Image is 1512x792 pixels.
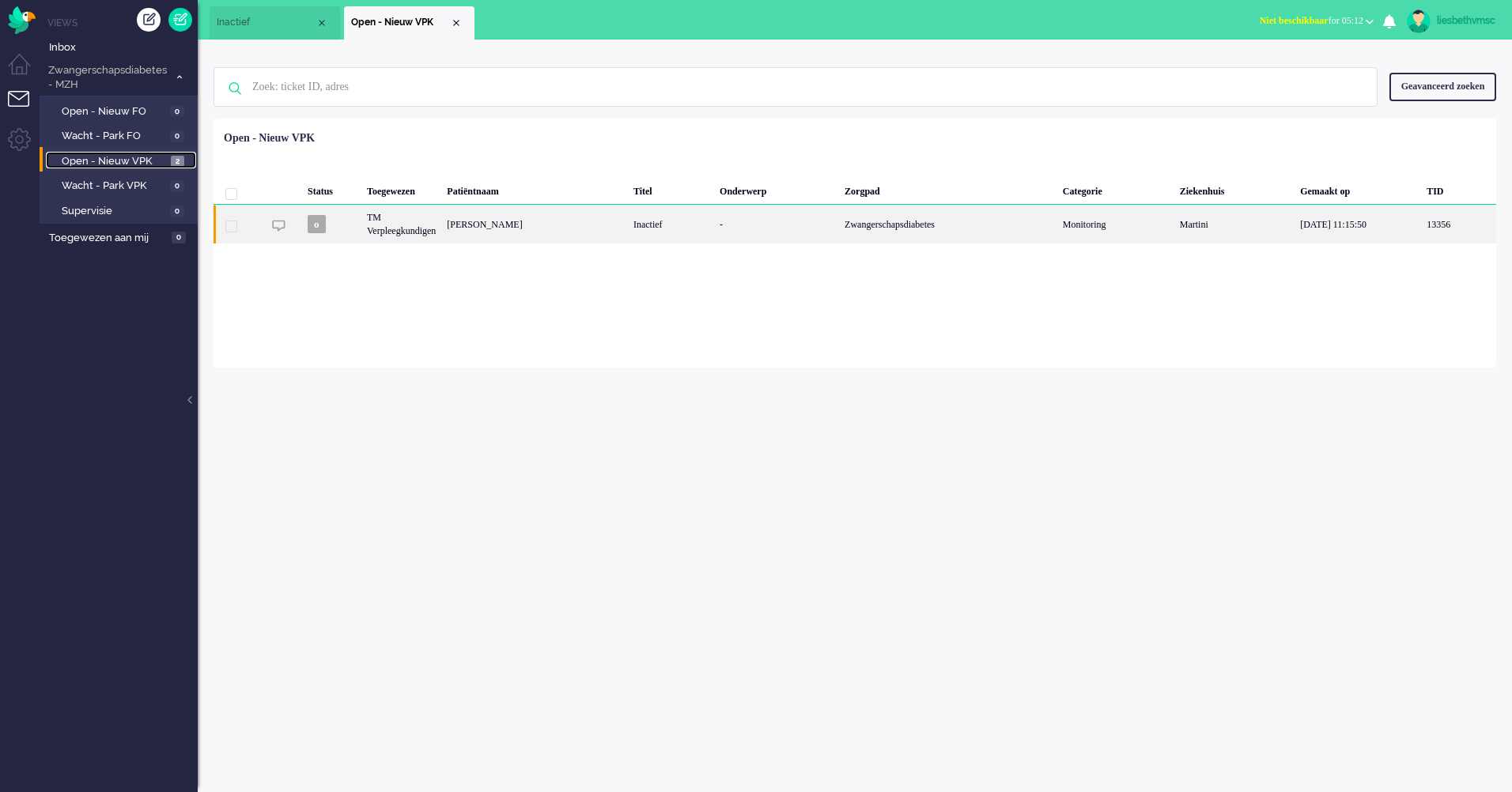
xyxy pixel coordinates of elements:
[1174,205,1295,243] div: Martini
[628,173,714,205] div: Titel
[351,16,450,29] span: Open - Nieuw VPK
[49,231,167,246] span: Toegewezen aan mij
[714,205,839,243] div: -
[628,205,714,243] div: Inactief
[450,17,463,29] div: Close tab
[46,202,196,219] a: Supervisie 0
[217,16,316,29] span: Inactief
[1421,173,1496,205] div: TID
[210,6,340,40] li: 13354
[344,6,474,40] li: View
[1437,13,1496,28] div: liesbethvmsc
[1057,205,1174,243] div: Monitoring
[46,38,198,55] a: Inbox
[1295,173,1421,205] div: Gemaakt op
[1389,73,1496,100] div: Geavanceerd zoeken
[8,10,36,22] a: Omnidesk
[170,130,184,142] span: 0
[46,102,196,119] a: Open - Nieuw FO 0
[171,156,184,168] span: 2
[1295,205,1421,243] div: [DATE] 11:15:50
[170,106,184,118] span: 0
[47,16,198,29] li: Views
[46,126,196,144] a: Wacht - Park FO 0
[1260,15,1329,26] span: Niet beschikbaar
[272,219,285,232] img: ic_chat_grey.svg
[8,6,36,34] img: flow_omnibird.svg
[240,68,1355,106] input: Zoek: ticket ID, adres
[1421,205,1496,243] div: 13356
[1250,5,1383,40] li: Niet beschikbaarfor 05:12
[1174,173,1295,205] div: Ziekenhuis
[170,206,184,217] span: 0
[46,152,196,169] a: Open - Nieuw VPK 2
[172,232,186,243] span: 0
[62,154,167,169] span: Open - Nieuw VPK
[1057,173,1174,205] div: Categorie
[170,180,184,192] span: 0
[714,173,839,205] div: Onderwerp
[839,173,1057,205] div: Zorgpad
[8,91,43,126] li: Tickets menu
[308,215,326,233] span: o
[8,54,43,89] li: Dashboard menu
[62,179,166,194] span: Wacht - Park VPK
[302,173,361,205] div: Status
[46,63,168,92] span: Zwangerschapsdiabetes - MZH
[168,8,192,32] a: Quick Ticket
[137,8,161,32] div: Creëer ticket
[214,205,1496,243] div: 13356
[839,205,1057,243] div: Zwangerschapsdiabetes
[1250,9,1383,32] button: Niet beschikbaarfor 05:12
[1407,9,1431,33] img: avatar
[62,204,166,219] span: Supervisie
[441,205,628,243] div: [PERSON_NAME]
[441,173,628,205] div: Patiëntnaam
[62,104,166,119] span: Open - Nieuw FO
[316,17,328,29] div: Close tab
[46,228,198,246] a: Toegewezen aan mij 0
[224,130,315,146] div: Open - Nieuw VPK
[1404,9,1496,33] a: liesbethvmsc
[1260,15,1363,26] span: for 05:12
[361,173,441,205] div: Toegewezen
[62,129,166,144] span: Wacht - Park FO
[214,68,255,109] img: ic-search-icon.svg
[46,176,196,194] a: Wacht - Park VPK 0
[8,128,43,164] li: Admin menu
[49,40,198,55] span: Inbox
[361,205,441,243] div: TM Verpleegkundigen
